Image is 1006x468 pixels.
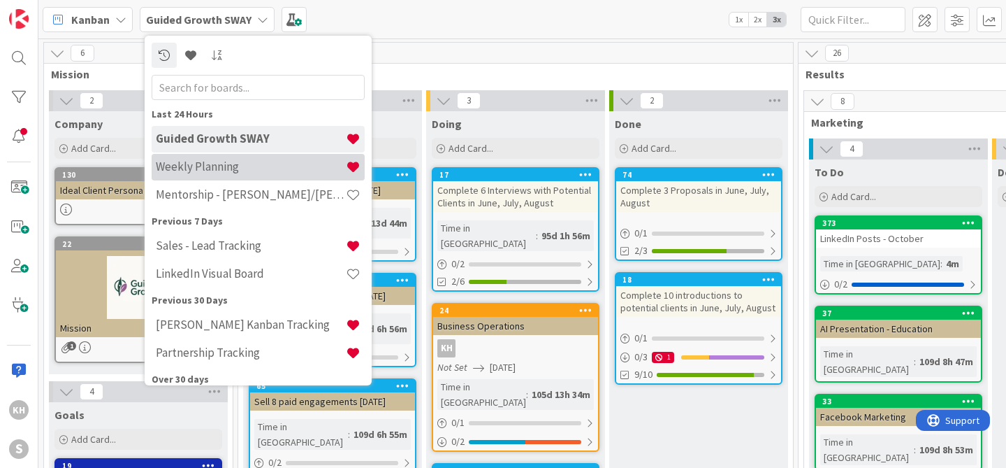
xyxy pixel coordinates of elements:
[634,243,648,258] span: 2/3
[816,307,981,338] div: 37AI Presentation - Education
[914,354,916,369] span: :
[825,45,849,62] span: 26
[152,107,365,122] div: Last 24 Hours
[433,304,598,335] div: 24Business Operations
[816,320,981,338] div: AI Presentation - Education
[71,45,94,62] span: 6
[439,170,598,180] div: 17
[528,387,594,402] div: 105d 13h 34m
[640,92,664,109] span: 2
[831,190,876,203] span: Add Card...
[437,220,536,251] div: Time in [GEOGRAPHIC_DATA]
[250,392,415,411] div: Sell 8 paid engagements [DATE]
[767,13,786,27] span: 3x
[437,379,526,410] div: Time in [GEOGRAPHIC_DATA]
[51,67,215,81] span: Mission
[914,442,916,458] span: :
[615,167,782,261] a: 74Complete 3 Proposals in June, July, August0/12/3
[245,67,775,81] span: Strategy
[748,13,767,27] span: 2x
[616,286,781,317] div: Complete 10 introductions to potential clients in June, July, August
[652,352,674,363] div: 1
[616,181,781,212] div: Complete 3 Proposals in June, July, August
[56,169,221,199] div: 130Ideal Client Persona
[634,226,648,241] span: 0 / 1
[616,329,781,347] div: 0/1
[71,433,116,446] span: Add Card...
[250,380,415,411] div: 65Sell 8 paid engagements [DATE]
[71,11,110,28] span: Kanban
[62,170,221,180] div: 130
[433,169,598,181] div: 17
[616,274,781,317] div: 18Complete 10 introductions to potential clients in June, July, August
[156,159,346,173] h4: Weekly Planning
[433,169,598,212] div: 17Complete 6 Interviews with Potential Clients in June, July, August
[146,13,251,27] b: Guided Growth SWAY
[815,215,982,295] a: 373LinkedIn Posts - OctoberTime in [GEOGRAPHIC_DATA]:4m0/2
[536,228,538,243] span: :
[526,387,528,402] span: :
[816,217,981,248] div: 373LinkedIn Posts - October
[62,239,221,249] div: 22
[942,256,963,271] div: 4m
[831,93,854,110] span: 8
[490,360,516,375] span: [DATE]
[451,274,465,289] span: 2/6
[632,142,676,155] span: Add Card...
[815,165,844,179] span: To Do
[152,214,365,229] div: Previous 7 Days
[250,380,415,392] div: 65
[439,306,598,315] div: 24
[433,255,598,273] div: 0/2
[433,317,598,335] div: Business Operations
[29,2,64,19] span: Support
[54,167,222,225] a: 130Ideal Client Persona
[449,142,493,155] span: Add Card...
[820,256,940,271] div: Time in [GEOGRAPHIC_DATA]
[616,169,781,181] div: 74
[363,215,411,231] div: 113d 44m
[538,228,594,243] div: 95d 1h 56m
[156,346,346,360] h4: Partnership Tracking
[56,169,221,181] div: 130
[729,13,748,27] span: 1x
[816,229,981,248] div: LinkedIn Posts - October
[56,238,221,337] div: 22Mission
[634,367,653,382] span: 9/10
[916,354,977,369] div: 109d 8h 47m
[616,169,781,212] div: 74Complete 3 Proposals in June, July, August
[156,318,346,332] h4: [PERSON_NAME] Kanban Tracking
[820,346,914,377] div: Time in [GEOGRAPHIC_DATA]
[432,303,599,452] a: 24Business OperationsKHNot Set[DATE]Time in [GEOGRAPHIC_DATA]:105d 13h 34m0/10/2
[916,442,977,458] div: 109d 8h 53m
[451,416,465,430] span: 0 / 1
[256,381,415,391] div: 65
[822,309,981,318] div: 37
[433,414,598,432] div: 0/1
[615,117,641,131] span: Done
[433,304,598,317] div: 24
[451,434,465,449] span: 0 / 2
[67,341,76,350] span: 1
[433,339,598,357] div: KH
[615,272,782,385] a: 18Complete 10 introductions to potential clients in June, July, August0/10/319/10
[156,132,346,146] h4: Guided Growth SWAY
[822,218,981,228] div: 373
[816,395,981,426] div: 33Facebook Marketing
[433,181,598,212] div: Complete 6 Interviews with Potential Clients in June, July, August
[152,75,365,100] input: Search for boards...
[350,427,411,442] div: 109d 6h 55m
[815,306,982,383] a: 37AI Presentation - EducationTime in [GEOGRAPHIC_DATA]:109d 8h 47m
[634,350,648,364] span: 0 / 3
[433,433,598,451] div: 0/2
[840,141,863,157] span: 4
[437,361,467,374] i: Not Set
[54,117,103,131] span: Company
[816,307,981,320] div: 37
[616,225,781,242] div: 0/1
[616,274,781,286] div: 18
[56,319,221,337] div: Mission
[80,92,103,109] span: 2
[156,239,346,253] h4: Sales - Lead Tracking
[156,267,346,281] h4: LinkedIn Visual Board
